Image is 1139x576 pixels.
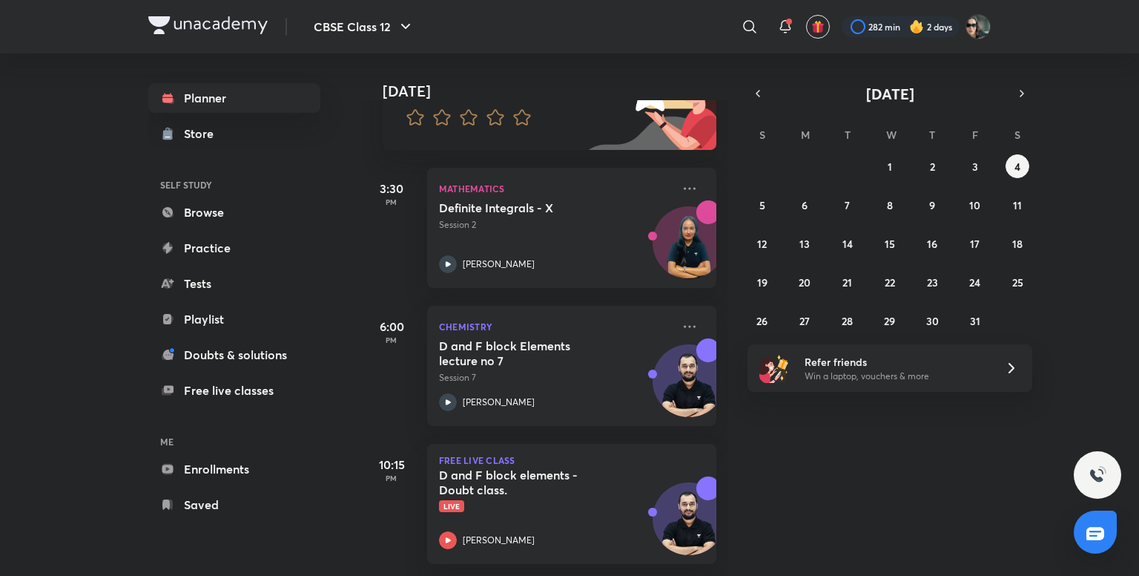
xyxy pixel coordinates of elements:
h5: D and F block elements - Doubt class. [439,468,624,497]
abbr: Saturday [1014,128,1020,142]
abbr: October 8, 2025 [887,198,893,212]
abbr: October 1, 2025 [888,160,892,174]
a: Browse [148,197,320,227]
abbr: October 17, 2025 [970,237,980,251]
abbr: October 26, 2025 [756,314,767,328]
img: streak [909,19,924,34]
abbr: October 28, 2025 [842,314,853,328]
button: October 14, 2025 [836,232,859,255]
button: October 3, 2025 [963,154,987,178]
button: October 19, 2025 [750,270,774,294]
button: October 12, 2025 [750,232,774,255]
button: October 28, 2025 [836,309,859,333]
p: PM [362,336,421,344]
img: Arihant [965,14,991,39]
h5: 6:00 [362,318,421,336]
abbr: October 6, 2025 [802,198,808,212]
img: ttu [1089,466,1106,484]
button: October 29, 2025 [878,309,902,333]
button: October 30, 2025 [920,309,944,333]
button: October 31, 2025 [963,309,987,333]
h5: 10:15 [362,456,421,474]
button: October 2, 2025 [920,154,944,178]
h6: Refer friends [805,354,987,370]
abbr: October 20, 2025 [799,275,810,289]
a: Store [148,119,320,148]
h4: [DATE] [383,82,731,100]
abbr: October 27, 2025 [799,314,810,328]
button: October 9, 2025 [920,193,944,217]
abbr: Monday [801,128,810,142]
img: Company Logo [148,16,268,34]
abbr: October 29, 2025 [884,314,895,328]
a: Practice [148,233,320,263]
h6: SELF STUDY [148,172,320,197]
span: Live [439,500,464,512]
button: [DATE] [768,83,1011,104]
p: Mathematics [439,180,672,197]
a: Saved [148,490,320,520]
button: October 22, 2025 [878,270,902,294]
abbr: October 19, 2025 [757,275,767,289]
button: October 24, 2025 [963,270,987,294]
span: [DATE] [866,84,914,104]
button: October 4, 2025 [1006,154,1029,178]
img: Avatar [653,215,724,286]
p: [PERSON_NAME] [463,534,535,547]
abbr: Tuesday [845,128,851,142]
button: avatar [806,15,830,39]
abbr: October 24, 2025 [969,275,980,289]
abbr: Thursday [929,128,935,142]
p: [PERSON_NAME] [463,258,535,271]
button: October 7, 2025 [836,193,859,217]
button: October 23, 2025 [920,270,944,294]
abbr: October 10, 2025 [969,198,980,212]
h5: D and F block Elements lecture no 7 [439,338,624,368]
abbr: October 5, 2025 [759,198,765,212]
abbr: October 14, 2025 [842,237,853,251]
button: October 21, 2025 [836,270,859,294]
abbr: October 11, 2025 [1013,198,1022,212]
abbr: October 18, 2025 [1012,237,1023,251]
button: October 13, 2025 [793,232,816,255]
button: October 8, 2025 [878,193,902,217]
h5: 3:30 [362,180,421,197]
button: October 27, 2025 [793,309,816,333]
a: Doubts & solutions [148,340,320,370]
img: Avatar [653,353,724,424]
h5: Definite Integrals - X [439,200,624,215]
abbr: October 23, 2025 [927,275,938,289]
p: PM [362,474,421,482]
p: Session 7 [439,371,672,384]
img: referral [759,353,789,383]
button: CBSE Class 12 [305,12,423,42]
a: Free live classes [148,376,320,405]
button: October 15, 2025 [878,232,902,255]
a: Company Logo [148,16,268,38]
button: October 6, 2025 [793,193,816,217]
a: Tests [148,269,320,298]
abbr: October 12, 2025 [757,237,767,251]
abbr: October 31, 2025 [970,314,980,328]
abbr: October 4, 2025 [1014,160,1020,174]
abbr: October 25, 2025 [1012,275,1023,289]
a: Enrollments [148,454,320,484]
img: avatar [811,20,825,33]
abbr: October 21, 2025 [842,275,852,289]
p: Win a laptop, vouchers & more [805,370,987,383]
abbr: Sunday [759,128,765,142]
button: October 17, 2025 [963,232,987,255]
h6: ME [148,429,320,454]
p: Chemistry [439,318,672,336]
button: October 26, 2025 [750,309,774,333]
p: PM [362,197,421,206]
div: Store [184,125,222,143]
button: October 16, 2025 [920,232,944,255]
button: October 25, 2025 [1006,270,1029,294]
p: FREE LIVE CLASS [439,456,704,465]
abbr: October 13, 2025 [799,237,810,251]
abbr: October 16, 2025 [927,237,937,251]
button: October 11, 2025 [1006,193,1029,217]
abbr: October 9, 2025 [929,198,935,212]
abbr: October 3, 2025 [972,160,978,174]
